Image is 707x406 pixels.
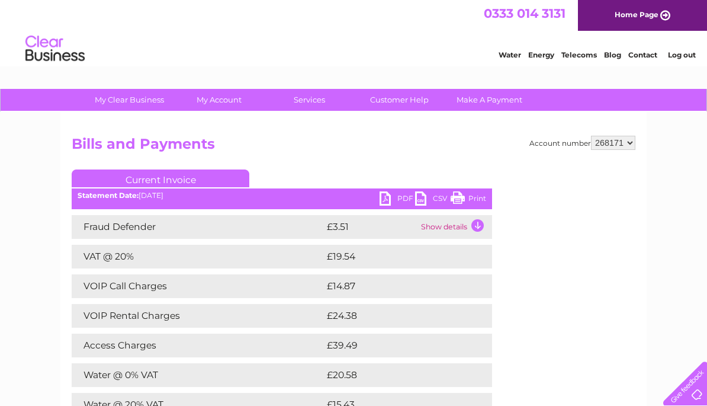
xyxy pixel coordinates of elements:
a: 0333 014 3131 [484,6,565,21]
td: Access Charges [72,334,324,357]
td: £39.49 [324,334,469,357]
a: Energy [528,50,554,59]
a: PDF [380,191,415,209]
a: CSV [415,191,451,209]
td: VOIP Call Charges [72,274,324,298]
a: Make A Payment [441,89,538,111]
a: My Clear Business [81,89,178,111]
td: VAT @ 20% [72,245,324,268]
a: Print [451,191,486,209]
td: £24.38 [324,304,468,328]
a: Customer Help [351,89,448,111]
div: Account number [529,136,635,150]
a: Water [499,50,521,59]
img: logo.png [25,31,85,67]
a: My Account [171,89,268,111]
div: Clear Business is a trading name of Verastar Limited (registered in [GEOGRAPHIC_DATA] No. 3667643... [75,7,634,57]
b: Statement Date: [78,191,139,200]
h2: Bills and Payments [72,136,635,158]
td: Water @ 0% VAT [72,363,324,387]
a: Blog [604,50,621,59]
td: Fraud Defender [72,215,324,239]
td: £14.87 [324,274,467,298]
a: Log out [668,50,696,59]
a: Services [261,89,358,111]
td: Show details [418,215,492,239]
a: Current Invoice [72,170,249,187]
td: £19.54 [324,245,467,268]
td: £3.51 [324,215,418,239]
a: Contact [628,50,657,59]
td: £20.58 [324,363,468,387]
a: Telecoms [561,50,597,59]
div: [DATE] [72,191,492,200]
td: VOIP Rental Charges [72,304,324,328]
